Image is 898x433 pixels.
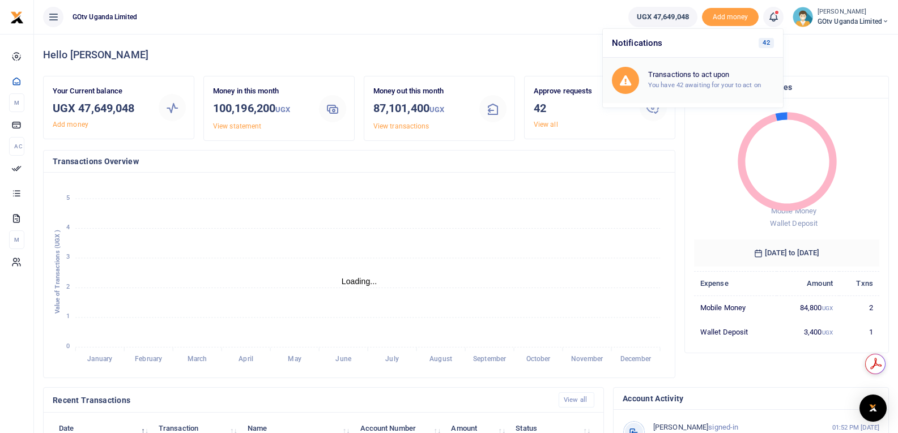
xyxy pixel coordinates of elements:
td: Mobile Money [694,295,777,320]
tspan: 4 [66,224,70,231]
h3: 42 [534,100,631,117]
tspan: March [188,355,207,363]
tspan: October [526,355,551,363]
tspan: November [571,355,603,363]
span: UGX 47,649,048 [637,11,689,23]
small: UGX [822,305,833,311]
small: 01:52 PM [DATE] [832,423,880,432]
tspan: 2 [66,283,70,290]
a: logo-small logo-large logo-large [10,12,24,21]
div: Open Intercom Messenger [859,395,887,422]
h6: Notifications [603,29,783,58]
h6: [DATE] to [DATE] [694,239,879,267]
img: profile-user [793,7,813,27]
span: [PERSON_NAME] [653,423,708,431]
li: Ac [9,137,24,156]
img: logo-small [10,11,24,24]
th: Expense [694,271,777,295]
small: [PERSON_NAME] [818,7,889,17]
td: 1 [839,320,879,344]
a: View transactions [373,122,429,130]
span: Add money [702,8,759,27]
tspan: August [429,355,452,363]
span: GOtv Uganda Limited [818,16,889,27]
small: You have 42 awaiting for your to act on [648,81,761,89]
tspan: May [288,355,301,363]
tspan: February [135,355,162,363]
tspan: 1 [66,313,70,320]
td: 3,400 [777,320,839,344]
a: View statement [213,122,261,130]
th: Txns [839,271,879,295]
h4: Account Activity [623,392,879,405]
a: Add money [53,121,88,128]
small: UGX [275,105,290,114]
td: 84,800 [777,295,839,320]
li: Wallet ballance [624,7,702,27]
small: UGX [429,105,444,114]
h3: 100,196,200 [213,100,310,118]
li: M [9,230,24,249]
p: Money in this month [213,85,310,97]
a: Add money [702,12,759,20]
a: Transactions to act upon You have 42 awaiting for your to act on [603,58,783,103]
tspan: 5 [66,194,70,202]
h4: Transactions Overview [53,155,666,168]
td: Wallet Deposit [694,320,777,344]
text: Value of Transactions (UGX ) [54,230,61,314]
li: Toup your wallet [702,8,759,27]
h6: Transactions to act upon [648,70,774,79]
tspan: April [239,355,253,363]
tspan: January [87,355,112,363]
text: Loading... [342,277,377,286]
h4: Hello [PERSON_NAME] [43,49,889,61]
a: View all [559,392,594,408]
h4: Recent Transactions [53,394,550,406]
span: Mobile Money [771,207,816,215]
span: GOtv Uganda Limited [68,12,142,22]
td: 2 [839,295,879,320]
tspan: 0 [66,342,70,350]
p: Your Current balance [53,85,150,97]
p: Approve requests [534,85,631,97]
li: M [9,93,24,112]
th: Amount [777,271,839,295]
p: Money out this month [373,85,470,97]
h4: Top Payments & Expenses [694,81,879,93]
span: 42 [759,38,774,48]
tspan: December [620,355,652,363]
tspan: July [385,355,398,363]
a: UGX 47,649,048 [628,7,697,27]
small: UGX [822,329,833,336]
h3: 87,101,400 [373,100,470,118]
span: Wallet Deposit [770,219,818,228]
a: View all [534,121,558,128]
tspan: 3 [66,254,70,261]
a: profile-user [PERSON_NAME] GOtv Uganda Limited [793,7,889,27]
tspan: June [335,355,351,363]
h3: UGX 47,649,048 [53,100,150,117]
tspan: September [473,355,507,363]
